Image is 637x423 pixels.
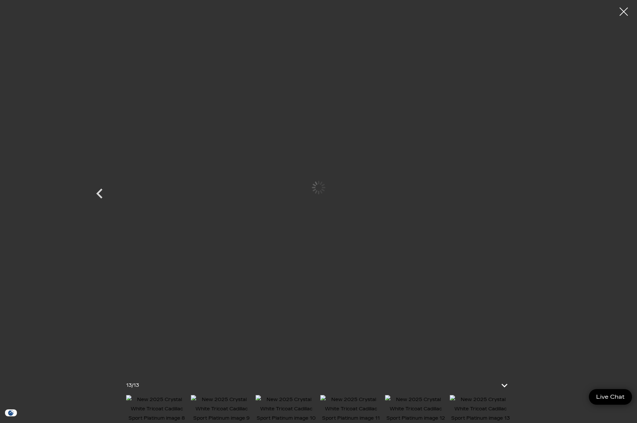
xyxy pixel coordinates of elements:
[256,395,317,423] img: New 2025 Crystal White Tricoat Cadillac Sport Platinum image 10
[385,395,446,423] img: New 2025 Crystal White Tricoat Cadillac Sport Platinum image 12
[126,382,131,388] span: 13
[3,409,19,416] section: Click to Open Cookie Consent Modal
[191,395,252,423] img: New 2025 Crystal White Tricoat Cadillac Sport Platinum image 9
[133,382,139,388] span: 13
[3,409,19,416] img: Opt-Out Icon
[450,395,511,423] img: New 2025 Crystal White Tricoat Cadillac Sport Platinum image 13
[126,381,139,390] div: /
[593,393,628,401] span: Live Chat
[126,395,188,423] img: New 2025 Crystal White Tricoat Cadillac Sport Platinum image 8
[589,389,632,405] a: Live Chat
[320,395,382,423] img: New 2025 Crystal White Tricoat Cadillac Sport Platinum image 11
[90,180,110,210] div: Previous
